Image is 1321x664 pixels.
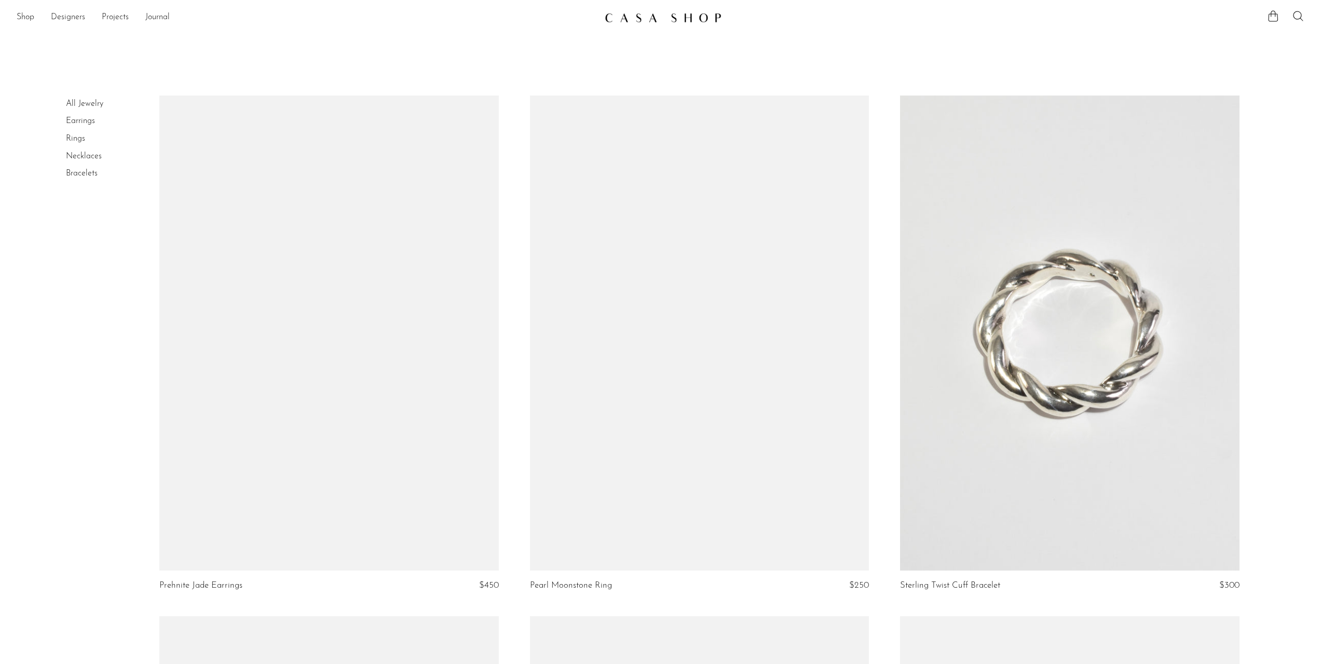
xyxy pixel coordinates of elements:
span: $250 [849,581,869,590]
a: Sterling Twist Cuff Bracelet [900,581,1000,590]
a: Prehnite Jade Earrings [159,581,242,590]
a: Pearl Moonstone Ring [530,581,612,590]
span: $300 [1219,581,1240,590]
a: Earrings [66,117,95,125]
span: $450 [479,581,499,590]
ul: NEW HEADER MENU [17,9,596,26]
a: Rings [66,134,85,143]
a: Projects [102,11,129,24]
a: Necklaces [66,152,102,160]
nav: Desktop navigation [17,9,596,26]
a: All Jewelry [66,100,103,108]
a: Designers [51,11,85,24]
a: Shop [17,11,34,24]
a: Bracelets [66,169,98,178]
a: Journal [145,11,170,24]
